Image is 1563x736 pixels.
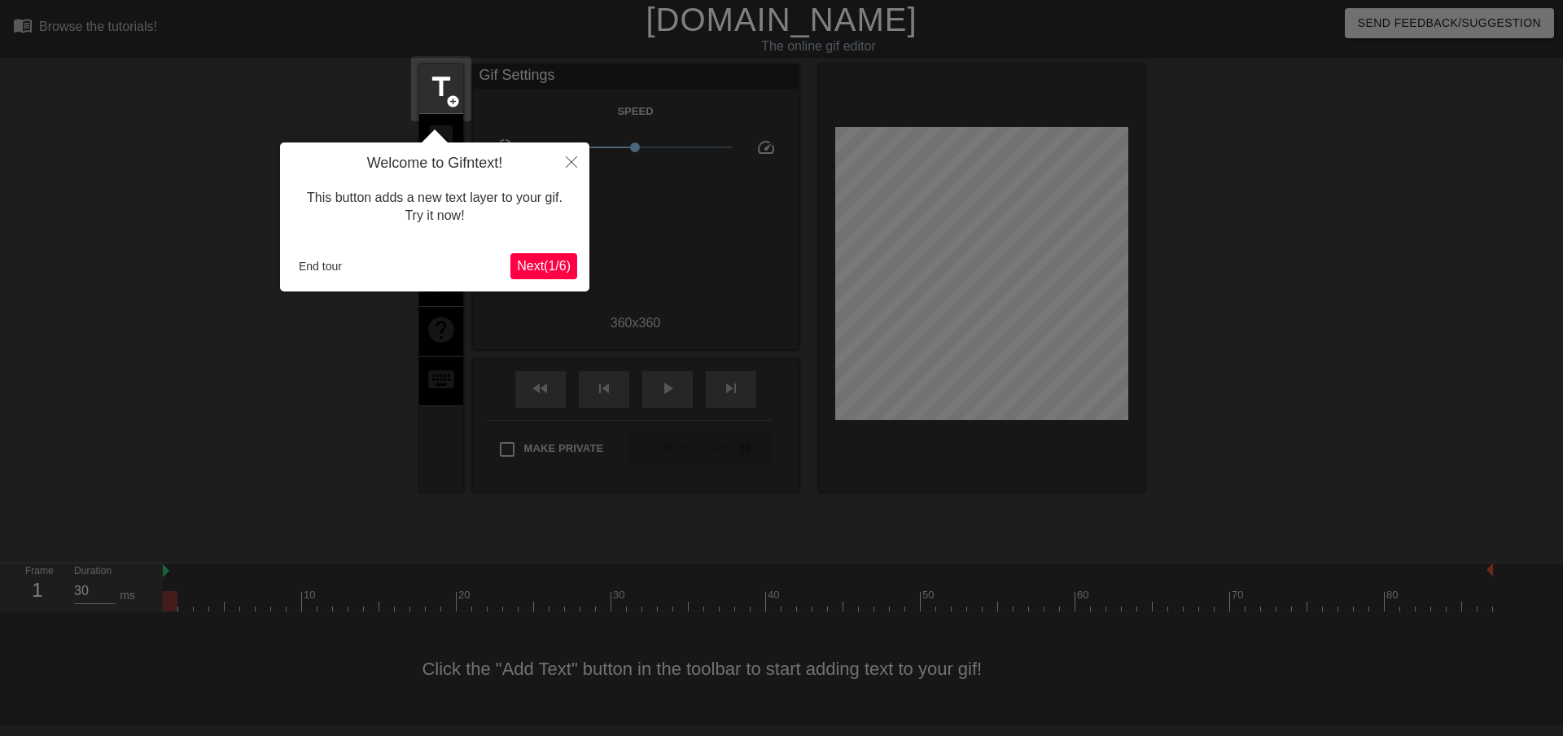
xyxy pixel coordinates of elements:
[292,155,577,173] h4: Welcome to Gifntext!
[510,253,577,279] button: Next
[292,254,348,278] button: End tour
[554,142,589,180] button: Close
[517,259,571,273] span: Next ( 1 / 6 )
[292,173,577,242] div: This button adds a new text layer to your gif. Try it now!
